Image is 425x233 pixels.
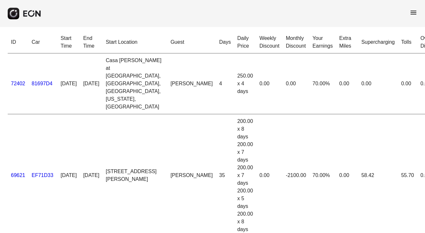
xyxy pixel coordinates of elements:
td: [DATE] [57,53,80,114]
th: Daily Price [234,31,256,53]
th: Start Time [57,31,80,53]
td: 0.00 [358,53,398,114]
a: 72402 [11,81,25,86]
th: Start Location [103,31,168,53]
th: Monthly Discount [282,31,309,53]
a: EF71D33 [32,172,54,178]
th: ID [8,31,29,53]
td: 0.00 [398,53,417,114]
a: 69621 [11,172,25,178]
th: Days [216,31,234,53]
th: Tolls [398,31,417,53]
th: Your Earnings [309,31,336,53]
td: 0.00 [336,53,358,114]
th: Car [29,31,57,53]
td: [PERSON_NAME] [167,53,216,114]
th: Supercharging [358,31,398,53]
td: [DATE] [80,53,102,114]
td: 0.00 [256,53,282,114]
th: Guest [167,31,216,53]
th: Weekly Discount [256,31,282,53]
div: 250.00 x 4 days [237,72,253,95]
th: End Time [80,31,102,53]
a: 81697D4 [32,81,53,86]
div: 200.00 x 5 days [237,187,253,210]
td: 4 [216,53,234,114]
th: Extra Miles [336,31,358,53]
td: 0.00 [282,53,309,114]
div: 200.00 x 8 days [237,117,253,141]
span: menu [410,9,417,16]
div: 200.00 x 7 days [237,164,253,187]
td: Casa [PERSON_NAME] at [GEOGRAPHIC_DATA], [GEOGRAPHIC_DATA], [GEOGRAPHIC_DATA], [US_STATE], [GEOGR... [103,53,168,114]
div: 200.00 x 7 days [237,141,253,164]
td: 70.00% [309,53,336,114]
